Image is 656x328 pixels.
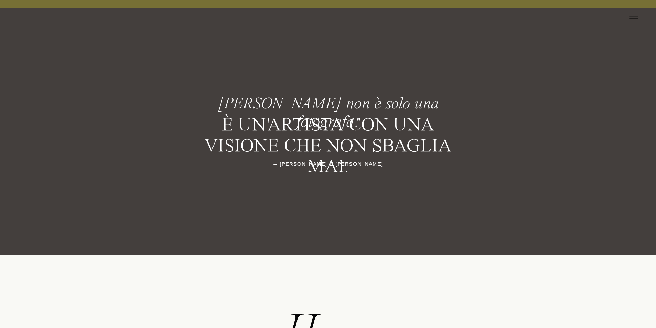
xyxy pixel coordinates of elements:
[204,116,452,177] font: è un'artista con una visione che non sbaglia mai.
[217,96,439,130] font: [PERSON_NAME] non è solo una fotografa:
[231,56,426,91] font: FOTOGRAFO
[172,25,420,60] font: INFORMAZIONI
[273,161,383,167] font: — [PERSON_NAME] e [PERSON_NAME]
[420,25,485,60] font: SUL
